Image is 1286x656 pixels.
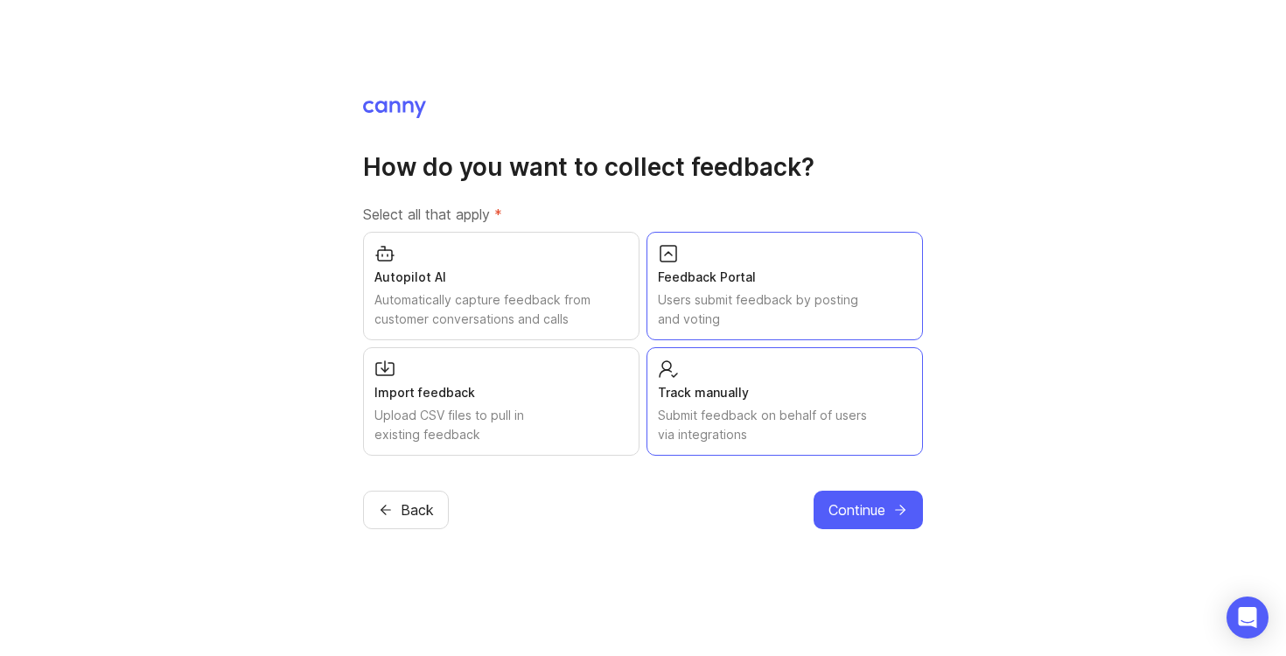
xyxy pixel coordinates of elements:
button: Import feedbackUpload CSV files to pull in existing feedback [363,347,640,456]
span: Continue [828,499,885,520]
h1: How do you want to collect feedback? [363,151,923,183]
div: Feedback Portal [658,268,912,287]
div: Automatically capture feedback from customer conversations and calls [374,290,628,329]
div: Import feedback [374,383,628,402]
div: Open Intercom Messenger [1227,597,1269,639]
div: Submit feedback on behalf of users via integrations [658,406,912,444]
label: Select all that apply [363,204,923,225]
span: Back [401,499,434,520]
div: Users submit feedback by posting and voting [658,290,912,329]
div: Upload CSV files to pull in existing feedback [374,406,628,444]
button: Track manuallySubmit feedback on behalf of users via integrations [646,347,923,456]
div: Autopilot AI [374,268,628,287]
img: Canny Home [363,101,426,118]
button: Back [363,491,449,529]
div: Track manually [658,383,912,402]
button: Autopilot AIAutomatically capture feedback from customer conversations and calls [363,232,640,340]
button: Feedback PortalUsers submit feedback by posting and voting [646,232,923,340]
button: Continue [814,491,923,529]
